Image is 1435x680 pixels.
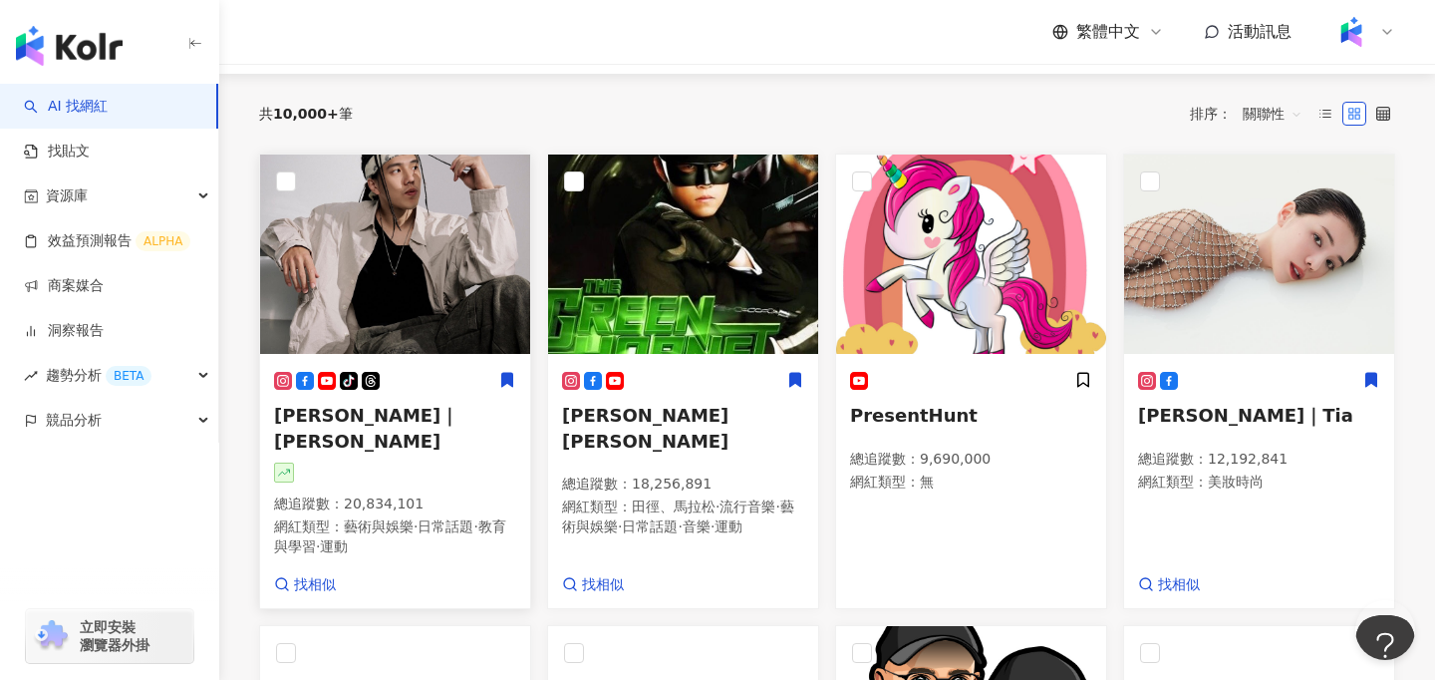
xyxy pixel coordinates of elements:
[775,499,779,514] span: ·
[473,518,477,534] span: ·
[80,618,149,654] span: 立即安裝 瀏覽器外掛
[836,155,1106,354] img: KOL Avatar
[46,173,88,218] span: 資源庫
[1228,22,1291,41] span: 活動訊息
[32,620,71,652] img: chrome extension
[1355,615,1415,675] iframe: Toggle Customer Support
[548,155,818,354] img: KOL Avatar
[316,538,320,554] span: ·
[711,518,715,534] span: ·
[1138,473,1380,493] p: 網紅類型 ：
[106,366,151,386] div: BETA
[1208,474,1264,490] span: 美妝時尚
[1158,575,1200,595] span: 找相似
[274,517,516,556] p: 網紅類型 ：
[16,26,123,66] img: logo
[414,518,418,534] span: ·
[260,155,530,354] img: KOL Avatar
[850,450,1092,470] p: 總追蹤數 ： 9,690,000
[418,518,473,534] span: 日常話題
[273,106,339,122] span: 10,000+
[835,154,1107,610] a: KOL AvatarPresentHunt總追蹤數：9,690,000網紅類型：無
[1076,21,1140,43] span: 繁體中文
[259,106,353,122] div: 共 筆
[715,518,742,534] span: 運動
[274,405,458,451] span: [PERSON_NAME]｜[PERSON_NAME]
[618,518,622,534] span: ·
[850,473,1092,493] p: 網紅類型 ： 無
[24,142,90,162] a: 找貼文
[678,518,682,534] span: ·
[632,499,716,514] span: 田徑、馬拉松
[719,499,775,514] span: 流行音樂
[26,609,193,663] a: chrome extension立即安裝 瀏覽器外掛
[46,398,102,443] span: 競品分析
[1332,13,1370,51] img: Kolr%20app%20icon%20%281%29.png
[24,231,190,251] a: 效益預測報告ALPHA
[259,154,531,610] a: KOL Avatar[PERSON_NAME]｜[PERSON_NAME]總追蹤數：20,834,101網紅類型：藝術與娛樂·日常話題·教育與學習·運動找相似
[294,575,336,595] span: 找相似
[547,154,819,610] a: KOL Avatar[PERSON_NAME] [PERSON_NAME]總追蹤數：18,256,891網紅類型：田徑、馬拉松·流行音樂·藝術與娛樂·日常話題·音樂·運動找相似
[320,538,348,554] span: 運動
[344,518,414,534] span: 藝術與娛樂
[1138,575,1200,595] a: 找相似
[582,575,624,595] span: 找相似
[46,353,151,398] span: 趨勢分析
[562,498,804,536] p: 網紅類型 ：
[562,405,728,451] span: [PERSON_NAME] [PERSON_NAME]
[716,499,719,514] span: ·
[274,518,506,554] span: 教育與學習
[1124,155,1394,354] img: KOL Avatar
[24,321,104,341] a: 洞察報告
[622,518,678,534] span: 日常話題
[24,97,108,117] a: searchAI 找網紅
[1138,405,1353,426] span: [PERSON_NAME]｜Tia
[24,369,38,383] span: rise
[274,495,516,514] p: 總追蹤數 ： 20,834,101
[1123,154,1395,610] a: KOL Avatar[PERSON_NAME]｜Tia總追蹤數：12,192,841網紅類型：美妝時尚找相似
[274,575,336,595] a: 找相似
[562,575,624,595] a: 找相似
[683,518,711,534] span: 音樂
[24,276,104,296] a: 商案媒合
[562,499,794,534] span: 藝術與娛樂
[1190,98,1313,130] div: 排序：
[562,475,804,495] p: 總追蹤數 ： 18,256,891
[1138,450,1380,470] p: 總追蹤數 ： 12,192,841
[850,405,978,426] span: PresentHunt
[1243,98,1302,130] span: 關聯性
